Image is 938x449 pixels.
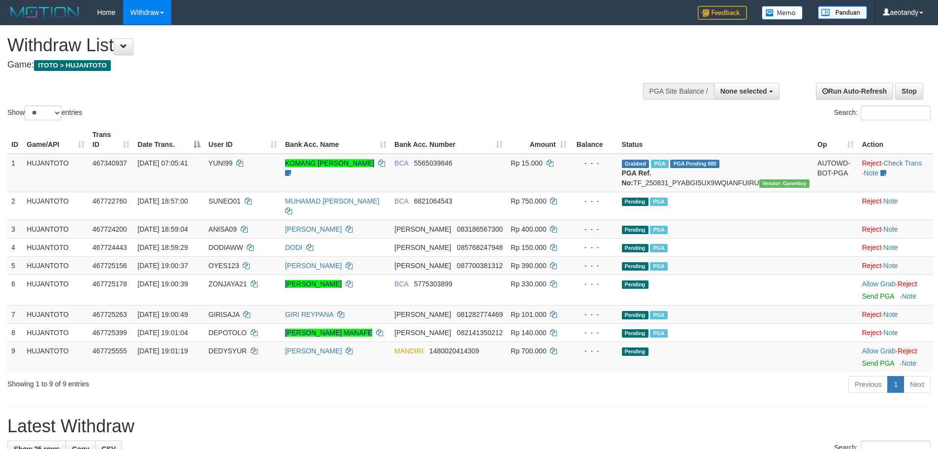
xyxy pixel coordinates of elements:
a: DODI [285,243,302,251]
th: Game/API: activate to sort column ascending [23,126,88,154]
span: Copy 085768247948 to clipboard [457,243,503,251]
span: Marked by aeorahmat [650,329,667,338]
span: Copy 087700381312 to clipboard [457,262,503,270]
a: Note [902,292,916,300]
div: PGA Site Balance / [643,83,714,100]
a: Note [864,169,878,177]
span: Rp 140.000 [511,329,546,337]
span: [PERSON_NAME] [394,311,451,318]
span: Pending [622,262,648,271]
th: ID [7,126,23,154]
span: 467725178 [93,280,127,288]
a: [PERSON_NAME] [285,262,342,270]
a: Reject [862,311,881,318]
div: - - - [575,346,614,356]
td: AUTOWD-BOT-PGA [813,154,858,192]
a: Reject [862,225,881,233]
span: Marked by aeorahmat [650,311,667,319]
span: · [862,280,897,288]
div: - - - [575,261,614,271]
a: Previous [848,376,888,393]
th: User ID: activate to sort column ascending [204,126,281,154]
span: PGA Pending [670,160,719,168]
span: [DATE] 07:05:41 [137,159,188,167]
td: HUJANTOTO [23,275,88,305]
a: Run Auto-Refresh [816,83,893,100]
a: [PERSON_NAME] [285,347,342,355]
span: [DATE] 19:00:49 [137,311,188,318]
span: Copy 6821064543 to clipboard [414,197,453,205]
span: OYES123 [208,262,239,270]
td: HUJANTOTO [23,323,88,342]
span: DEPOTOLO [208,329,247,337]
span: Rp 101.000 [511,311,546,318]
a: Note [883,262,898,270]
a: GIRI REYPANA [285,311,333,318]
th: Date Trans.: activate to sort column descending [133,126,204,154]
td: · [858,305,933,323]
div: - - - [575,328,614,338]
a: Note [883,329,898,337]
span: Marked by aeorahmat [650,226,667,234]
span: ZONJAYA21 [208,280,247,288]
label: Search: [834,105,931,120]
span: BCA [394,280,408,288]
span: 467725555 [93,347,127,355]
span: YUNI99 [208,159,232,167]
a: Check Trans [883,159,922,167]
th: Trans ID: activate to sort column ascending [89,126,133,154]
span: [DATE] 19:00:37 [137,262,188,270]
td: 9 [7,342,23,372]
a: Allow Grab [862,347,895,355]
span: [DATE] 18:59:29 [137,243,188,251]
a: Reject [862,243,881,251]
td: HUJANTOTO [23,305,88,323]
a: MUHAMAD [PERSON_NAME] [285,197,379,205]
div: Showing 1 to 9 of 9 entries [7,375,384,389]
td: · [858,220,933,238]
td: HUJANTOTO [23,220,88,238]
span: MANDIRI [394,347,423,355]
span: [PERSON_NAME] [394,262,451,270]
span: 467725263 [93,311,127,318]
span: Pending [622,244,648,252]
a: Reject [862,197,881,205]
span: SUNEO01 [208,197,240,205]
span: Rp 750.000 [511,197,546,205]
span: Grabbed [622,160,649,168]
a: Reject [862,159,881,167]
a: Next [904,376,931,393]
td: 1 [7,154,23,192]
span: 467725399 [93,329,127,337]
a: 1 [887,376,904,393]
select: Showentries [25,105,62,120]
span: [DATE] 19:01:19 [137,347,188,355]
a: Send PGA [862,359,894,367]
span: Rp 400.000 [511,225,546,233]
h1: Withdraw List [7,35,615,55]
span: [DATE] 19:01:04 [137,329,188,337]
a: Reject [898,280,917,288]
a: Send PGA [862,292,894,300]
span: None selected [720,87,767,95]
div: - - - [575,242,614,252]
td: · [858,238,933,256]
td: 6 [7,275,23,305]
td: · [858,256,933,275]
td: · · [858,154,933,192]
div: - - - [575,310,614,319]
td: TF_250831_PYABGI5UX9WQIANFUIRU [618,154,814,192]
td: 2 [7,192,23,220]
span: Marked by aeoyoh [650,198,667,206]
td: HUJANTOTO [23,256,88,275]
th: Bank Acc. Name: activate to sort column ascending [281,126,390,154]
td: · [858,275,933,305]
span: Rp 390.000 [511,262,546,270]
a: Stop [895,83,923,100]
span: [DATE] 18:59:04 [137,225,188,233]
a: [PERSON_NAME] MANAFE [285,329,372,337]
span: Pending [622,329,648,338]
td: 7 [7,305,23,323]
div: - - - [575,224,614,234]
td: · [858,192,933,220]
